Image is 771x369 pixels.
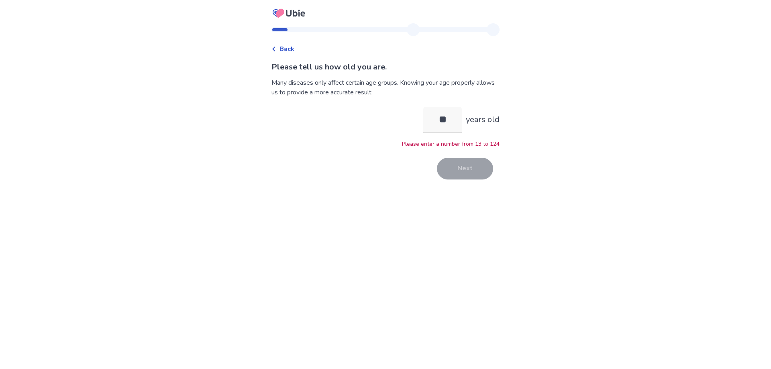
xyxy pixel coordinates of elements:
[437,158,493,179] button: Next
[279,44,294,54] span: Back
[271,61,500,73] p: Please tell us how old you are.
[271,78,500,97] div: Many diseases only affect certain age groups. Knowing your age properly allows us to provide a mo...
[466,114,500,126] p: years old
[271,140,500,148] p: Please enter a number from 13 to 124
[423,107,462,133] input: years old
